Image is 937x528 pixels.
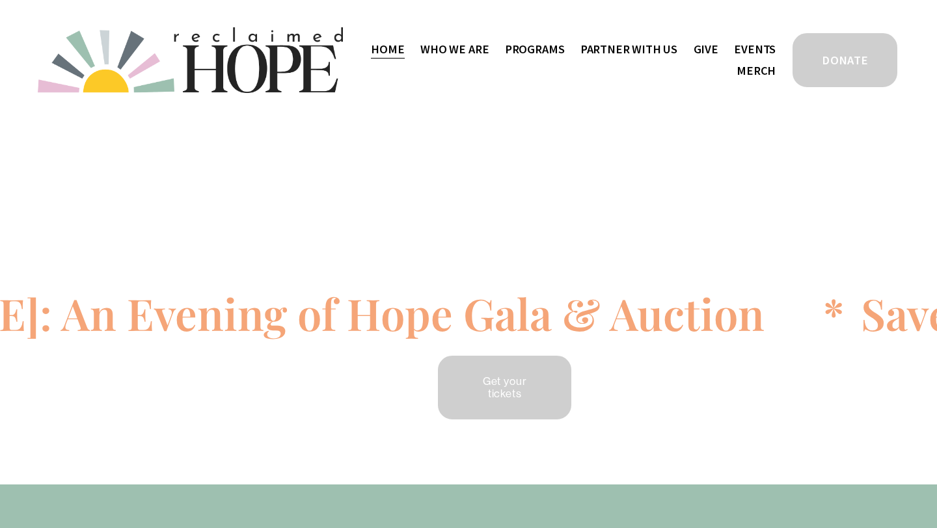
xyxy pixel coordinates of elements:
a: Events [734,38,776,60]
a: DONATE [791,31,899,89]
a: folder dropdown [505,38,565,60]
span: Programs [505,40,565,59]
a: folder dropdown [580,38,677,60]
a: Home [371,38,404,60]
a: Get your tickets [436,354,574,421]
img: Reclaimed Hope Initiative [38,27,343,93]
a: Merch [737,60,776,81]
span: Partner With Us [580,40,677,59]
a: folder dropdown [420,38,489,60]
span: Who We Are [420,40,489,59]
a: Give [694,38,718,60]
